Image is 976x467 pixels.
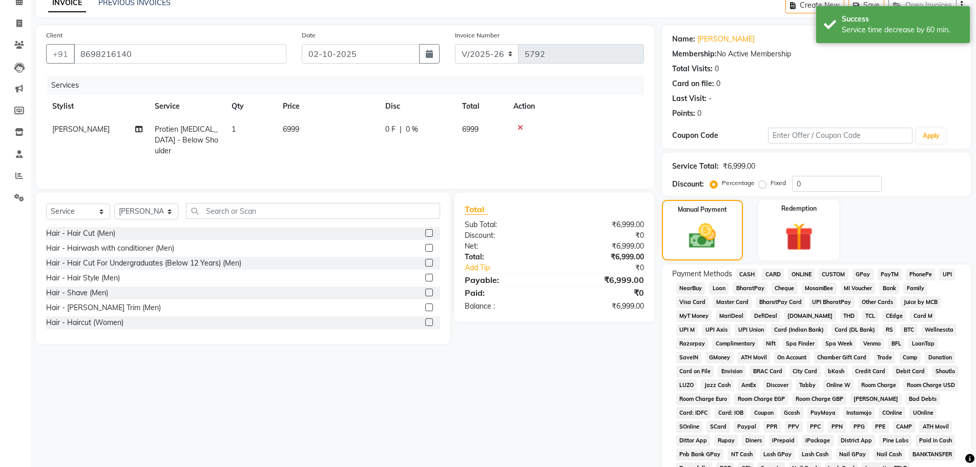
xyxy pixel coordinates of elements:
div: Payable: [457,274,554,286]
span: Instamojo [843,407,875,419]
div: ₹6,999.00 [554,241,652,252]
div: Balance : [457,301,554,312]
span: BRAC Card [750,366,785,377]
div: ₹6,999.00 [554,274,652,286]
span: [PERSON_NAME] [850,393,902,405]
span: bKash [825,366,848,377]
span: Rupay [714,435,738,446]
span: NT Cash [728,449,756,460]
span: Card on File [676,366,714,377]
span: Card: IOB [715,407,746,419]
div: Hair - Haircut (Women) [46,317,123,328]
div: Paid: [457,287,554,299]
span: ONLINE [788,269,815,280]
span: Diners [742,435,765,446]
input: Search or Scan [186,203,440,219]
div: - [709,93,712,104]
span: Card: IDFC [676,407,711,419]
span: 0 % [406,124,418,135]
span: Nail GPay [836,449,869,460]
span: Family [903,282,927,294]
span: BANKTANSFER [909,449,955,460]
div: Name: [672,34,695,45]
span: Jazz Cash [701,379,734,391]
button: Apply [917,128,946,144]
span: BFL [888,338,904,350]
div: Success [842,14,962,25]
span: SOnline [676,421,703,433]
span: Card M [910,310,936,322]
span: Other Cards [859,296,897,308]
div: Discount: [672,179,704,190]
label: Percentage [722,178,755,188]
span: Paypal [734,421,759,433]
span: DefiDeal [751,310,780,322]
span: Nift [762,338,779,350]
span: Room Charge GBP [792,393,846,405]
span: City Card [790,366,821,377]
th: Price [277,95,379,118]
span: GPay [853,269,874,280]
span: PPG [850,421,868,433]
div: Hair - Hairwash with conditioner (Men) [46,243,174,254]
span: Loan [709,282,729,294]
th: Stylist [46,95,149,118]
span: LUZO [676,379,697,391]
span: UPI [939,269,955,280]
span: Visa Card [676,296,709,308]
div: Total Visits: [672,64,713,74]
input: Search by Name/Mobile/Email/Code [74,44,286,64]
span: Master Card [713,296,752,308]
label: Client [46,31,63,40]
img: _gift.svg [776,219,822,254]
span: BTC [900,324,917,336]
span: PhonePe [906,269,935,280]
img: _cash.svg [680,220,724,252]
span: RS [883,324,897,336]
span: Comp [899,352,921,363]
span: Room Charge USD [903,379,958,391]
span: Juice by MCB [901,296,941,308]
span: PPR [763,421,781,433]
span: PayTM [878,269,902,280]
span: [PERSON_NAME] [52,125,110,134]
div: Hair - [PERSON_NAME] Trim (Men) [46,302,161,313]
th: Qty [225,95,277,118]
span: Debit Card [892,366,928,377]
span: Donation [925,352,955,363]
span: AmEx [738,379,759,391]
span: Credit Card [852,366,889,377]
span: Tabby [796,379,819,391]
div: 0 [697,108,701,119]
span: Pnb Bank GPay [676,449,724,460]
div: Coupon Code [672,130,769,141]
div: ₹0 [554,230,652,241]
span: COnline [879,407,905,419]
span: Nail Cash [874,449,905,460]
span: THD [840,310,858,322]
span: Wellnessta [921,324,957,336]
div: Hair - Shave (Men) [46,288,108,298]
span: SaveIN [676,352,702,363]
span: Envision [718,366,745,377]
div: ₹0 [571,262,652,273]
span: CARD [762,269,784,280]
div: Last Visit: [672,93,707,104]
span: Spa Finder [783,338,818,350]
label: Date [302,31,316,40]
div: Hair - Hair Cut (Men) [46,228,115,239]
div: Total: [457,252,554,262]
div: Hair - Hair Cut For Undergraduates (Below 12 Years) (Men) [46,258,241,269]
span: 0 F [385,124,396,135]
div: 0 [715,64,719,74]
span: SCard [707,421,730,433]
label: Redemption [781,204,817,213]
span: Coupon [751,407,777,419]
span: Pine Labs [879,435,911,446]
span: Total [465,204,488,215]
div: ₹6,999.00 [554,219,652,230]
span: Chamber Gift Card [814,352,870,363]
th: Action [507,95,644,118]
th: Service [149,95,225,118]
a: [PERSON_NAME] [697,34,755,45]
